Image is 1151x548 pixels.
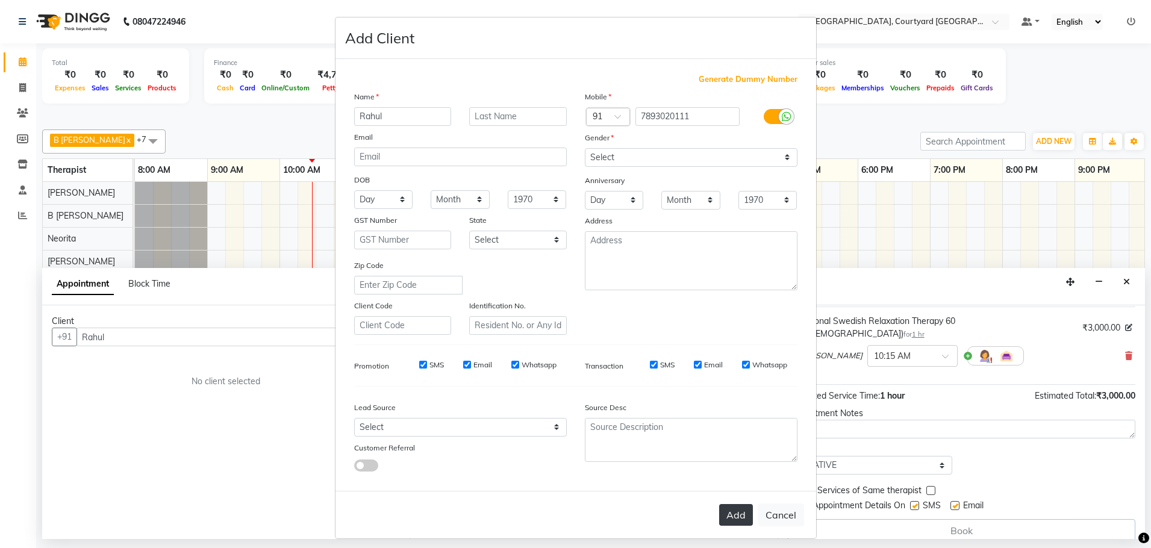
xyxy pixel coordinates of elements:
label: Whatsapp [522,360,557,370]
label: Email [354,132,373,143]
label: Mobile [585,92,611,102]
label: Transaction [585,361,623,372]
label: State [469,215,487,226]
label: Anniversary [585,175,625,186]
label: Source Desc [585,402,626,413]
input: Client Code [354,316,452,335]
label: Identification No. [469,300,526,311]
label: Address [585,216,613,226]
button: Cancel [758,503,804,526]
label: Customer Referral [354,443,415,453]
label: DOB [354,175,370,185]
label: GST Number [354,215,397,226]
label: Client Code [354,300,393,311]
label: Email [473,360,492,370]
label: Name [354,92,379,102]
input: First Name [354,107,452,126]
label: Whatsapp [752,360,787,370]
input: Last Name [469,107,567,126]
label: Zip Code [354,260,384,271]
input: Email [354,148,567,166]
label: Gender [585,132,614,143]
input: GST Number [354,231,452,249]
label: Lead Source [354,402,396,413]
span: Generate Dummy Number [699,73,797,86]
input: Resident No. or Any Id [469,316,567,335]
h4: Add Client [345,27,414,49]
input: Enter Zip Code [354,276,463,294]
label: Email [704,360,723,370]
button: Add [719,504,753,526]
label: SMS [429,360,444,370]
input: Mobile [635,107,740,126]
label: Promotion [354,361,389,372]
label: SMS [660,360,675,370]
